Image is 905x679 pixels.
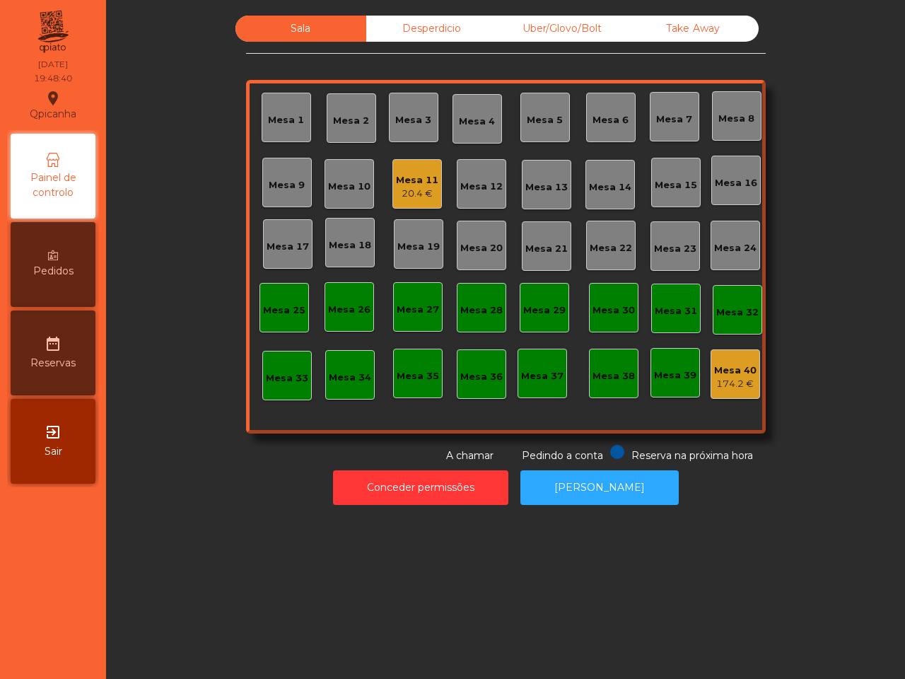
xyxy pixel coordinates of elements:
div: Mesa 22 [590,241,632,255]
button: [PERSON_NAME] [520,470,679,505]
div: Mesa 5 [527,113,563,127]
span: A chamar [446,449,494,462]
div: Mesa 17 [267,240,309,254]
div: Take Away [628,16,759,42]
div: Mesa 12 [460,180,503,194]
div: Mesa 25 [263,303,305,318]
div: Mesa 6 [592,113,629,127]
div: Mesa 35 [397,369,439,383]
div: Mesa 37 [521,369,564,383]
div: Mesa 26 [328,303,370,317]
div: 174.2 € [714,377,757,391]
div: Mesa 24 [714,241,757,255]
div: Qpicanha [30,88,76,123]
div: 20.4 € [396,187,438,201]
div: Mesa 8 [718,112,754,126]
i: location_on [45,90,62,107]
div: Mesa 36 [460,370,503,384]
div: Sala [235,16,366,42]
div: Mesa 16 [715,176,757,190]
div: Desperdicio [366,16,497,42]
div: Mesa 32 [716,306,759,320]
div: 19:48:40 [34,72,72,85]
div: Mesa 11 [396,173,438,187]
span: Painel de controlo [14,170,92,200]
i: exit_to_app [45,424,62,441]
div: Mesa 9 [269,178,305,192]
div: Mesa 33 [266,371,308,385]
div: Mesa 10 [328,180,370,194]
div: Mesa 21 [525,242,568,256]
span: Reservas [30,356,76,371]
div: Mesa 23 [654,242,696,256]
div: Mesa 4 [459,115,495,129]
div: Mesa 30 [592,303,635,318]
div: [DATE] [38,58,68,71]
button: Conceder permissões [333,470,508,505]
div: Mesa 3 [395,113,431,127]
div: Mesa 19 [397,240,440,254]
div: Mesa 38 [592,369,635,383]
div: Mesa 34 [329,371,371,385]
div: Mesa 1 [268,113,304,127]
span: Sair [45,444,62,459]
div: Mesa 20 [460,241,503,255]
span: Reserva na próxima hora [631,449,753,462]
span: Pedindo a conta [522,449,603,462]
div: Mesa 2 [333,114,369,128]
div: Mesa 18 [329,238,371,253]
div: Mesa 14 [589,180,631,195]
div: Mesa 29 [523,303,566,318]
div: Mesa 15 [655,178,697,192]
span: Pedidos [33,264,74,279]
div: Mesa 39 [654,368,696,383]
div: Mesa 40 [714,364,757,378]
div: Mesa 28 [460,303,503,318]
div: Mesa 7 [656,112,692,127]
div: Mesa 27 [397,303,439,317]
img: qpiato [35,7,70,57]
div: Mesa 13 [525,180,568,195]
div: Mesa 31 [655,304,697,318]
i: date_range [45,335,62,352]
div: Uber/Glovo/Bolt [497,16,628,42]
